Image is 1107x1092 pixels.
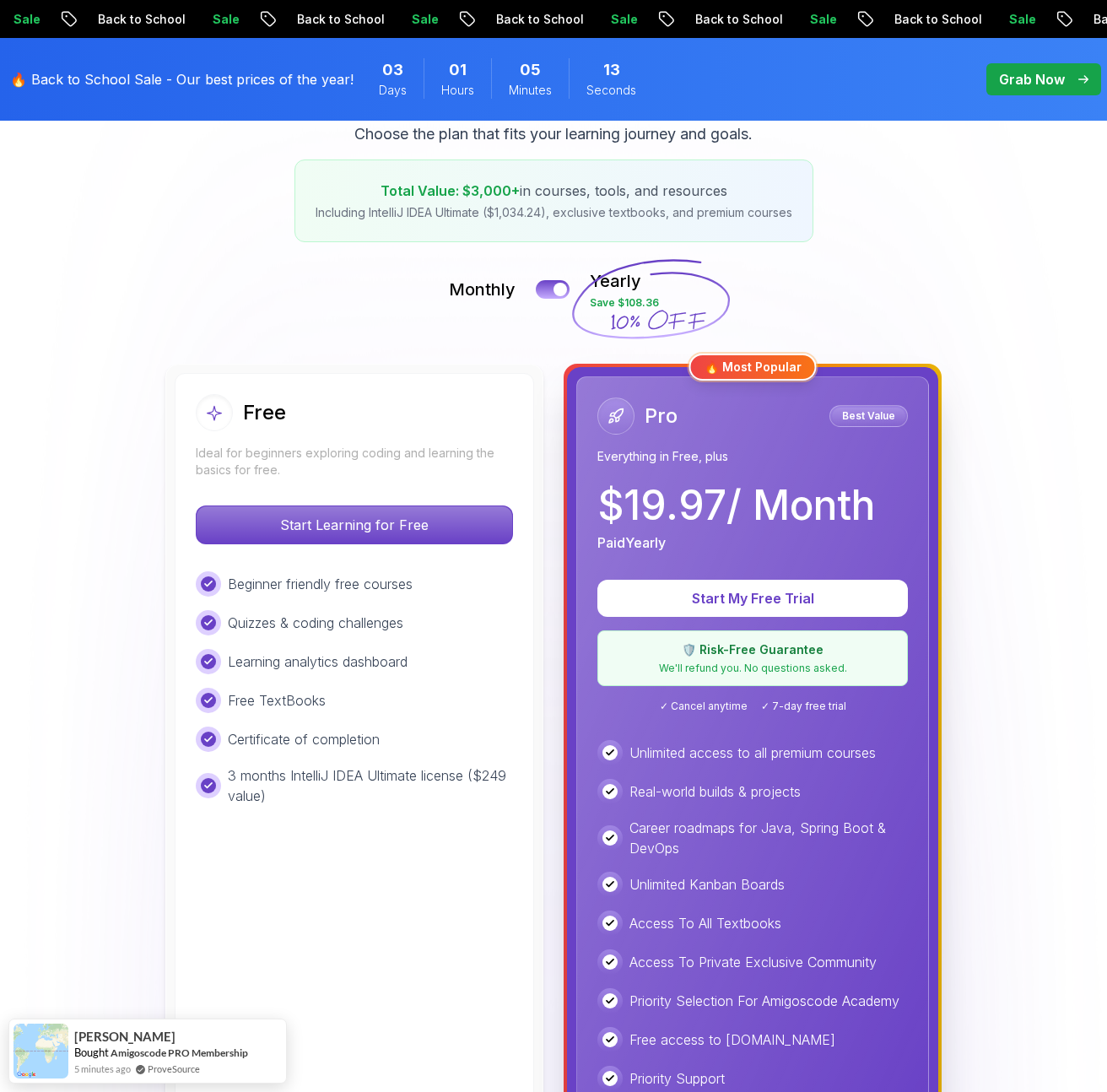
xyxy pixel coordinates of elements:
p: Back to School [278,11,392,28]
a: ProveSource [148,1062,200,1076]
p: Choose the plan that fits your learning journey and goals. [354,122,753,146]
p: Back to School [78,11,193,28]
p: Real-world builds & projects [629,781,801,802]
p: $ 19.97 / Month [597,485,875,526]
p: Sale [392,11,446,28]
p: Access To All Textbooks [629,913,781,933]
p: Monthly [449,278,516,301]
p: Everything in Free, plus [597,448,908,465]
p: Unlimited access to all premium courses [629,743,876,763]
p: Unlimited Kanban Boards [629,874,785,895]
a: Start Learning for Free [196,516,513,533]
p: Sale [591,11,645,28]
p: Sale [990,11,1044,28]
p: Quizzes & coding challenges [228,613,403,633]
p: Career roadmaps for Java, Spring Boot & DevOps [629,818,908,858]
span: Days [379,82,407,99]
span: [PERSON_NAME] [74,1030,175,1044]
p: Start My Free Trial [618,588,888,608]
p: Certificate of completion [228,729,380,749]
p: Start Learning for Free [197,506,512,543]
p: Beginner friendly free courses [228,574,413,594]
p: 3 months IntelliJ IDEA Ultimate license ($249 value) [228,765,513,806]
p: Free TextBooks [228,690,326,711]
span: Hours [441,82,474,99]
p: 🛡️ Risk-Free Guarantee [608,641,897,658]
span: 13 Seconds [603,58,620,82]
span: ✓ Cancel anytime [660,700,748,713]
button: Start My Free Trial [597,580,908,617]
p: Sale [791,11,845,28]
span: Bought [74,1046,109,1059]
p: Best Value [832,408,905,424]
p: Including IntelliJ IDEA Ultimate ($1,034.24), exclusive textbooks, and premium courses [316,204,792,221]
p: in courses, tools, and resources [316,181,792,201]
p: Back to School [477,11,591,28]
p: Learning analytics dashboard [228,651,408,672]
span: 5 minutes ago [74,1062,131,1076]
a: Amigoscode PRO Membership [111,1046,248,1059]
span: Total Value: $3,000+ [381,182,520,199]
span: Seconds [586,82,636,99]
img: provesource social proof notification image [13,1024,68,1078]
p: Free access to [DOMAIN_NAME] [629,1030,835,1050]
h2: Pro [645,403,678,430]
p: Ideal for beginners exploring coding and learning the basics for free. [196,445,513,478]
p: Access To Private Exclusive Community [629,952,877,972]
span: 3 Days [382,58,403,82]
p: Back to School [676,11,791,28]
h2: Free [243,399,286,426]
span: 1 Hours [449,58,467,82]
span: Minutes [509,82,552,99]
p: Back to School [875,11,990,28]
p: Paid Yearly [597,532,666,553]
p: Sale [193,11,247,28]
p: We'll refund you. No questions asked. [608,662,897,675]
p: Grab Now [999,69,1065,89]
p: Priority Selection For Amigoscode Academy [629,991,899,1011]
p: Priority Support [629,1068,725,1089]
span: 5 Minutes [520,58,541,82]
p: 🔥 Back to School Sale - Our best prices of the year! [10,69,354,89]
button: Start Learning for Free [196,505,513,544]
span: ✓ 7-day free trial [761,700,846,713]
